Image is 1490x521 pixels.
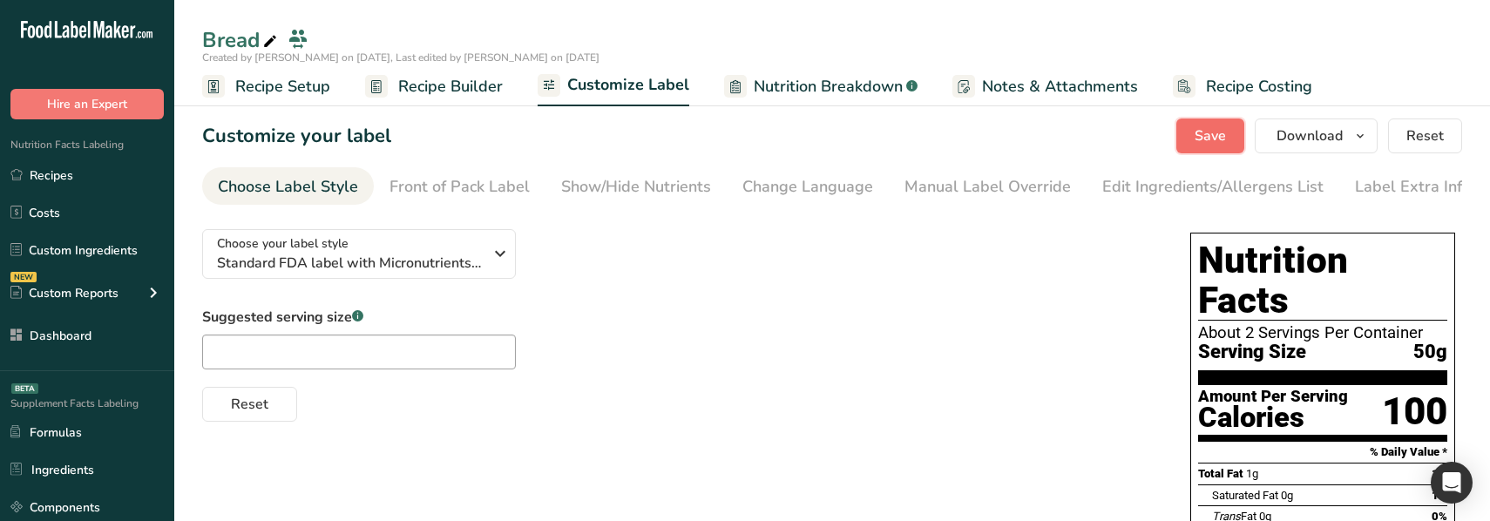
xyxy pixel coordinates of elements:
[1198,442,1447,463] section: % Daily Value *
[1195,125,1226,146] span: Save
[1246,467,1258,480] span: 1g
[1173,67,1312,106] a: Recipe Costing
[217,234,349,253] span: Choose your label style
[1198,405,1348,430] div: Calories
[982,75,1138,98] span: Notes & Attachments
[1198,342,1306,363] span: Serving Size
[1198,240,1447,321] h1: Nutrition Facts
[1212,489,1278,502] span: Saturated Fat
[231,394,268,415] span: Reset
[567,73,689,97] span: Customize Label
[10,89,164,119] button: Hire an Expert
[1382,389,1447,435] div: 100
[202,51,599,64] span: Created by [PERSON_NAME] on [DATE], Last edited by [PERSON_NAME] on [DATE]
[742,175,873,199] div: Change Language
[1406,125,1444,146] span: Reset
[10,284,119,302] div: Custom Reports
[202,387,297,422] button: Reset
[1198,467,1243,480] span: Total Fat
[1176,118,1244,153] button: Save
[1198,324,1447,342] div: About 2 Servings Per Container
[754,75,903,98] span: Nutrition Breakdown
[389,175,530,199] div: Front of Pack Label
[1206,75,1312,98] span: Recipe Costing
[1255,118,1378,153] button: Download
[904,175,1071,199] div: Manual Label Override
[398,75,503,98] span: Recipe Builder
[1413,342,1447,363] span: 50g
[538,65,689,107] a: Customize Label
[202,122,391,151] h1: Customize your label
[202,24,281,56] div: Bread
[1198,389,1348,405] div: Amount Per Serving
[1277,125,1343,146] span: Download
[1388,118,1462,153] button: Reset
[1355,175,1471,199] div: Label Extra Info
[217,253,483,274] span: Standard FDA label with Micronutrients listed side-by-side
[952,67,1138,106] a: Notes & Attachments
[10,272,37,282] div: NEW
[218,175,358,199] div: Choose Label Style
[202,67,330,106] a: Recipe Setup
[1281,489,1293,502] span: 0g
[202,229,516,279] button: Choose your label style Standard FDA label with Micronutrients listed side-by-side
[561,175,711,199] div: Show/Hide Nutrients
[1431,462,1473,504] div: Open Intercom Messenger
[235,75,330,98] span: Recipe Setup
[202,307,516,328] label: Suggested serving size
[11,383,38,394] div: BETA
[1102,175,1324,199] div: Edit Ingredients/Allergens List
[365,67,503,106] a: Recipe Builder
[724,67,918,106] a: Nutrition Breakdown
